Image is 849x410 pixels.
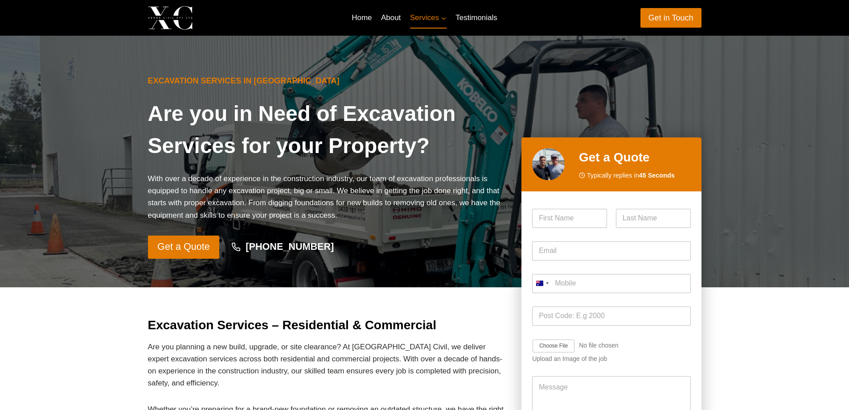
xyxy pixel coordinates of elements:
h2: Get a Quote [579,148,691,167]
a: Services [406,7,451,29]
a: Get in Touch [640,8,701,27]
p: Xenos Civil [200,11,262,25]
span: Typically replies in [587,170,675,181]
input: Mobile [532,274,690,293]
span: Services [410,12,447,24]
input: Email [532,241,690,261]
button: Selected country [532,274,552,293]
p: With over a decade of experience in the construction industry, our team of excavation professiona... [148,173,508,221]
input: First Name [532,209,607,228]
a: Xenos Civil [148,6,262,29]
h2: Excavation Services – Residential & Commercial [148,316,508,335]
a: Testimonials [451,7,502,29]
a: Home [347,7,377,29]
img: Xenos Civil [148,6,193,29]
h6: Excavation Services in [GEOGRAPHIC_DATA] [148,75,508,87]
input: Last Name [616,209,691,228]
strong: [PHONE_NUMBER] [246,241,334,252]
div: Upload an Image of the job [532,355,690,363]
span: Get a Quote [157,239,210,255]
a: About [377,7,406,29]
strong: 45 Seconds [639,172,675,179]
a: [PHONE_NUMBER] [223,237,342,257]
nav: Primary Navigation [347,7,502,29]
a: Get a Quote [148,236,220,259]
h1: Are you in Need of Excavation Services for your Property? [148,98,508,162]
p: Are you planning a new build, upgrade, or site clearance? At [GEOGRAPHIC_DATA] Civil, we deliver ... [148,341,508,389]
input: Post Code: E.g 2000 [532,306,690,326]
